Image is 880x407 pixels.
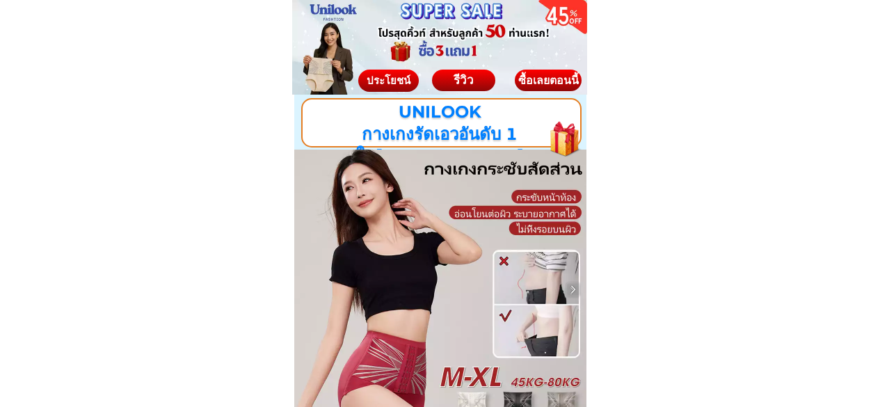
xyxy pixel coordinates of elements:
span: กางเกงรัดเอวอันดับ 1 ใน[PERSON_NAME] [355,124,523,166]
div: ซื้อเลยตอนนี้ [512,74,584,86]
span: UNILOOK [398,102,481,122]
span: ประโยชน์ [365,73,412,87]
img: navigation [566,282,580,296]
div: รีวิว [430,70,498,89]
